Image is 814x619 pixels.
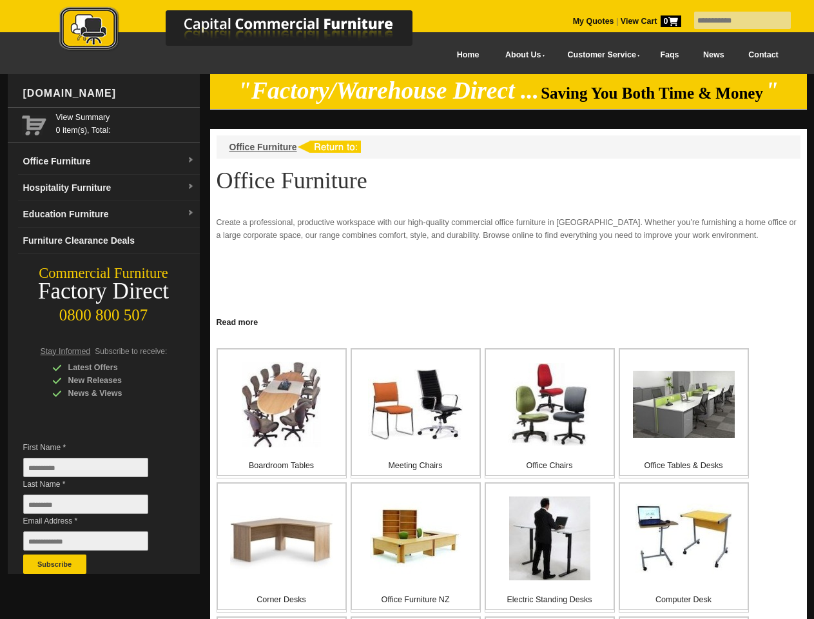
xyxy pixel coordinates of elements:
[509,363,591,446] img: Office Chairs
[352,459,480,472] p: Meeting Chairs
[620,593,748,606] p: Computer Desk
[486,593,614,606] p: Electric Standing Desks
[541,84,763,102] span: Saving You Both Time & Money
[765,77,779,104] em: "
[297,141,361,153] img: return to
[56,111,195,135] span: 0 item(s), Total:
[8,264,200,282] div: Commercial Furniture
[18,74,200,113] div: [DOMAIN_NAME]
[661,15,681,27] span: 0
[217,482,347,613] a: Corner Desks Corner Desks
[238,77,539,104] em: "Factory/Warehouse Direct ...
[648,41,692,70] a: Faqs
[8,300,200,324] div: 0800 800 507
[509,496,590,580] img: Electric Standing Desks
[619,348,749,478] a: Office Tables & Desks Office Tables & Desks
[619,482,749,613] a: Computer Desk Computer Desk
[52,374,175,387] div: New Releases
[41,347,91,356] span: Stay Informed
[229,142,297,152] a: Office Furniture
[95,347,167,356] span: Subscribe to receive:
[573,17,614,26] a: My Quotes
[242,362,321,447] img: Boardroom Tables
[553,41,648,70] a: Customer Service
[24,6,475,57] a: Capital Commercial Furniture Logo
[24,6,475,54] img: Capital Commercial Furniture Logo
[23,495,148,514] input: Last Name *
[52,387,175,400] div: News & Views
[620,459,748,472] p: Office Tables & Desks
[351,348,481,478] a: Meeting Chairs Meeting Chairs
[18,148,200,175] a: Office Furnituredropdown
[217,216,800,242] p: Create a professional, productive workspace with our high-quality commercial office furniture in ...
[618,17,681,26] a: View Cart0
[210,313,807,329] a: Click to read more
[485,348,615,478] a: Office Chairs Office Chairs
[370,502,461,576] img: Office Furniture NZ
[621,17,681,26] strong: View Cart
[633,371,735,438] img: Office Tables & Desks
[8,282,200,300] div: Factory Direct
[230,506,333,571] img: Corner Desks
[491,41,553,70] a: About Us
[485,482,615,613] a: Electric Standing Desks Electric Standing Desks
[187,183,195,191] img: dropdown
[187,157,195,164] img: dropdown
[351,482,481,613] a: Office Furniture NZ Office Furniture NZ
[486,459,614,472] p: Office Chairs
[18,201,200,228] a: Education Furnituredropdown
[352,593,480,606] p: Office Furniture NZ
[23,458,148,477] input: First Name *
[736,41,790,70] a: Contact
[635,504,732,574] img: Computer Desk
[23,515,168,527] span: Email Address *
[18,228,200,254] a: Furniture Clearance Deals
[218,459,345,472] p: Boardroom Tables
[56,111,195,124] a: View Summary
[217,348,347,478] a: Boardroom Tables Boardroom Tables
[18,175,200,201] a: Hospitality Furnituredropdown
[217,168,800,193] h1: Office Furniture
[23,478,168,491] span: Last Name *
[52,361,175,374] div: Latest Offers
[23,531,148,551] input: Email Address *
[23,441,168,454] span: First Name *
[187,210,195,217] img: dropdown
[23,555,86,574] button: Subscribe
[368,369,463,440] img: Meeting Chairs
[691,41,736,70] a: News
[218,593,345,606] p: Corner Desks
